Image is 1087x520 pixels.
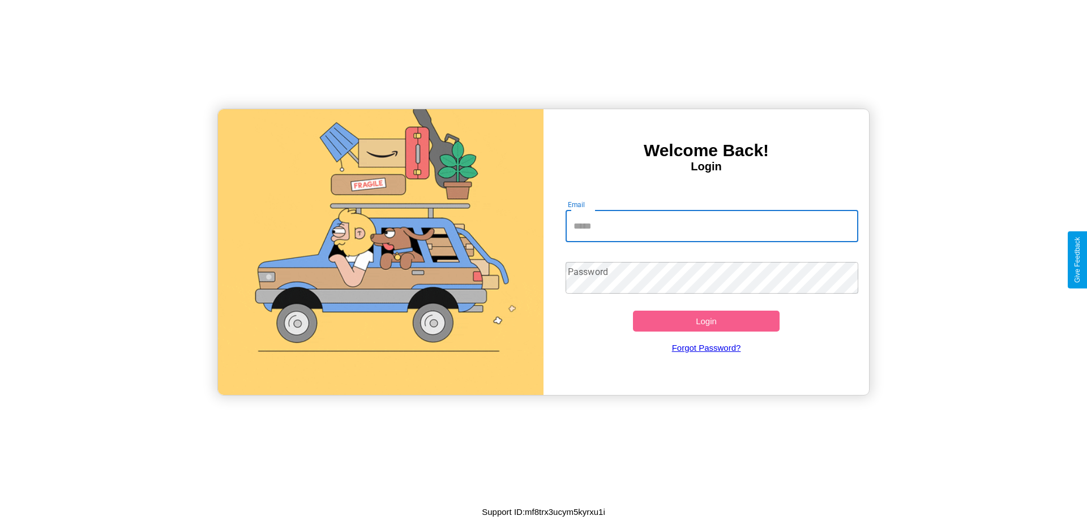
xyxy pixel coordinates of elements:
[543,141,869,160] h3: Welcome Back!
[543,160,869,173] h4: Login
[1073,237,1081,283] div: Give Feedback
[568,200,585,209] label: Email
[482,504,605,519] p: Support ID: mf8trx3ucym5kyrxu1i
[560,332,853,364] a: Forgot Password?
[633,311,780,332] button: Login
[218,109,543,395] img: gif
